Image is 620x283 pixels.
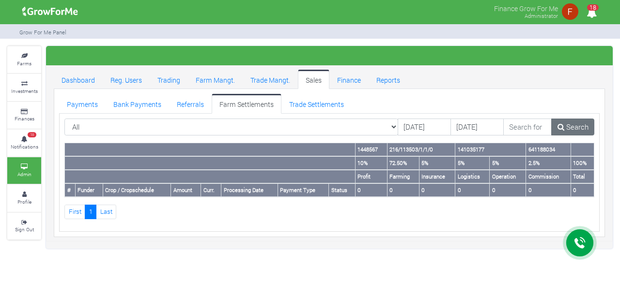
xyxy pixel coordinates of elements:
[526,183,571,197] th: 0
[19,29,66,36] small: Grow For Me Panel
[281,94,352,113] a: Trade Settlements
[59,94,106,113] a: Payments
[243,70,298,89] a: Trade Mangt.
[171,183,201,197] th: Amount
[571,183,594,197] th: 0
[369,70,408,89] a: Reports
[7,102,41,129] a: Finances
[64,205,594,219] nav: Page Navigation
[450,119,504,136] input: DD/MM/YYYY
[7,130,41,156] a: 18 Notifications
[455,183,490,197] th: 0
[526,143,571,156] th: 641188034
[571,156,594,170] th: 100%
[75,183,103,197] th: Funder
[355,156,387,170] th: 10%
[65,183,76,197] th: #
[571,170,594,183] th: Total
[169,94,212,113] a: Referrals
[188,70,243,89] a: Farm Mangt.
[419,156,455,170] th: 5%
[494,2,558,14] p: Finance Grow For Me
[455,143,526,156] th: 141035177
[17,60,31,67] small: Farms
[106,94,169,113] a: Bank Payments
[96,205,116,219] a: Last
[355,183,387,197] th: 0
[17,198,31,205] small: Profile
[355,143,387,156] th: 1448567
[11,143,38,150] small: Notifications
[7,46,41,73] a: Farms
[525,12,558,19] small: Administrator
[212,94,281,113] a: Farm Settlements
[7,185,41,211] a: Profile
[329,70,369,89] a: Finance
[298,70,329,89] a: Sales
[587,4,599,11] span: 18
[278,183,328,197] th: Payment Type
[15,226,34,233] small: Sign Out
[503,119,552,136] input: Search for Settlements
[19,2,81,21] img: growforme image
[103,183,171,197] th: Crop / Cropschedule
[419,183,455,197] th: 0
[11,88,38,94] small: Investments
[526,170,571,183] th: Commission
[490,156,526,170] th: 5%
[329,183,356,197] th: Status
[150,70,188,89] a: Trading
[526,156,571,170] th: 2.5%
[103,70,150,89] a: Reg. Users
[551,119,594,136] a: Search
[419,170,455,183] th: Insurance
[28,132,36,138] span: 18
[560,2,580,21] img: growforme image
[17,171,31,178] small: Admin
[387,170,419,183] th: Farming
[387,156,419,170] th: 72.50%
[455,170,490,183] th: Logistics
[455,156,490,170] th: 5%
[387,183,419,197] th: 0
[54,70,103,89] a: Dashboard
[387,143,455,156] th: 216/113503/1/1/0
[582,2,601,24] i: Notifications
[490,183,526,197] th: 0
[201,183,221,197] th: Curr.
[355,170,387,183] th: Profit
[490,170,526,183] th: Operation
[7,157,41,184] a: Admin
[15,115,34,122] small: Finances
[398,119,451,136] input: DD/MM/YYYY
[221,183,278,197] th: Processing Date
[85,205,96,219] a: 1
[7,213,41,239] a: Sign Out
[64,205,85,219] a: First
[7,74,41,101] a: Investments
[582,9,601,18] a: 18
